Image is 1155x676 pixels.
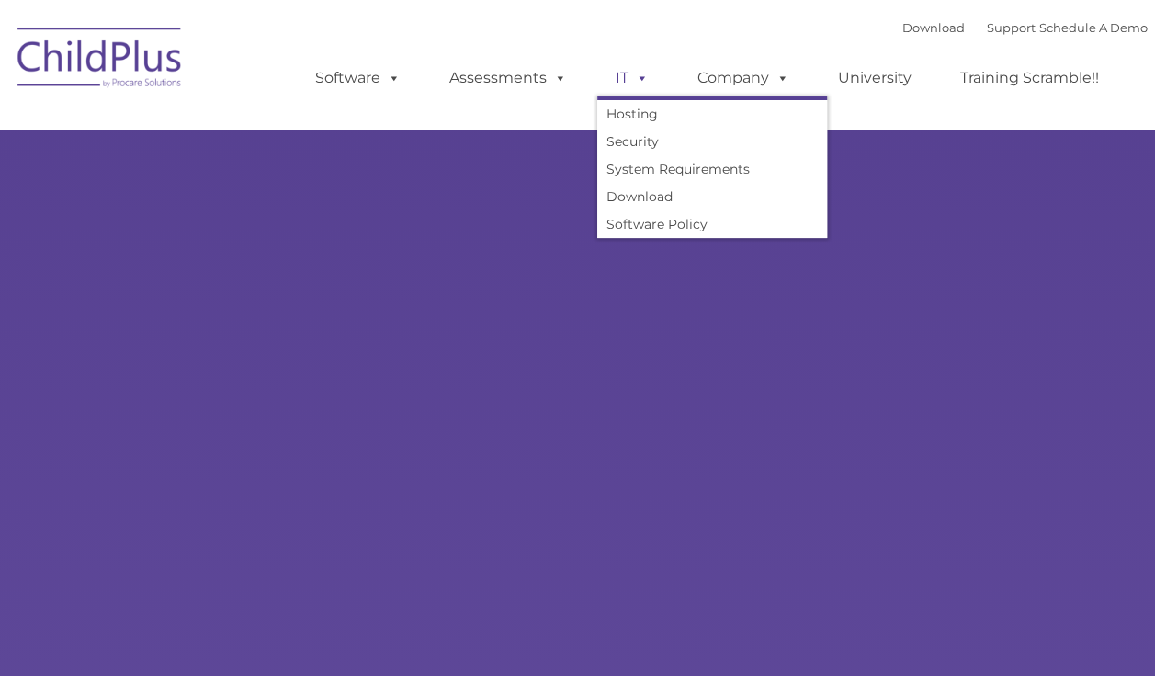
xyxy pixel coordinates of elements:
[987,20,1036,35] a: Support
[820,60,930,96] a: University
[597,128,827,155] a: Security
[8,15,192,107] img: ChildPlus by Procare Solutions
[679,60,808,96] a: Company
[431,60,585,96] a: Assessments
[597,210,827,238] a: Software Policy
[597,60,667,96] a: IT
[942,60,1117,96] a: Training Scramble!!
[597,183,827,210] a: Download
[902,20,965,35] a: Download
[902,20,1148,35] font: |
[597,100,827,128] a: Hosting
[297,60,419,96] a: Software
[597,155,827,183] a: System Requirements
[1039,20,1148,35] a: Schedule A Demo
